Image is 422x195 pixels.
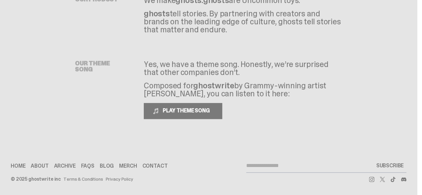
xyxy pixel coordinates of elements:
[11,177,61,181] div: © 2025 ghostwrite inc
[100,163,114,169] a: Blog
[144,8,170,19] span: ghosts
[142,163,167,169] a: Contact
[75,60,128,72] h5: OUR THEME SONG
[144,10,342,34] p: tell stories. By partnering with creators and brands on the leading edge of culture, ghosts tell ...
[31,163,48,169] a: About
[144,60,342,76] p: Yes, we have a theme song. Honestly, we’re surprised that other companies don’t.
[81,163,94,169] a: FAQs
[160,107,214,114] span: PLAY THEME SONG
[373,159,406,172] button: SUBSCRIBE
[144,82,342,103] p: Composed for by Grammy-winning artist [PERSON_NAME], you can listen to it here:
[144,103,222,119] button: PLAY THEME SONG
[119,163,137,169] a: Merch
[54,163,76,169] a: Archive
[63,177,103,181] a: Terms & Conditions
[193,80,234,91] span: ghostwrite
[11,163,25,169] a: Home
[106,177,133,181] a: Privacy Policy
